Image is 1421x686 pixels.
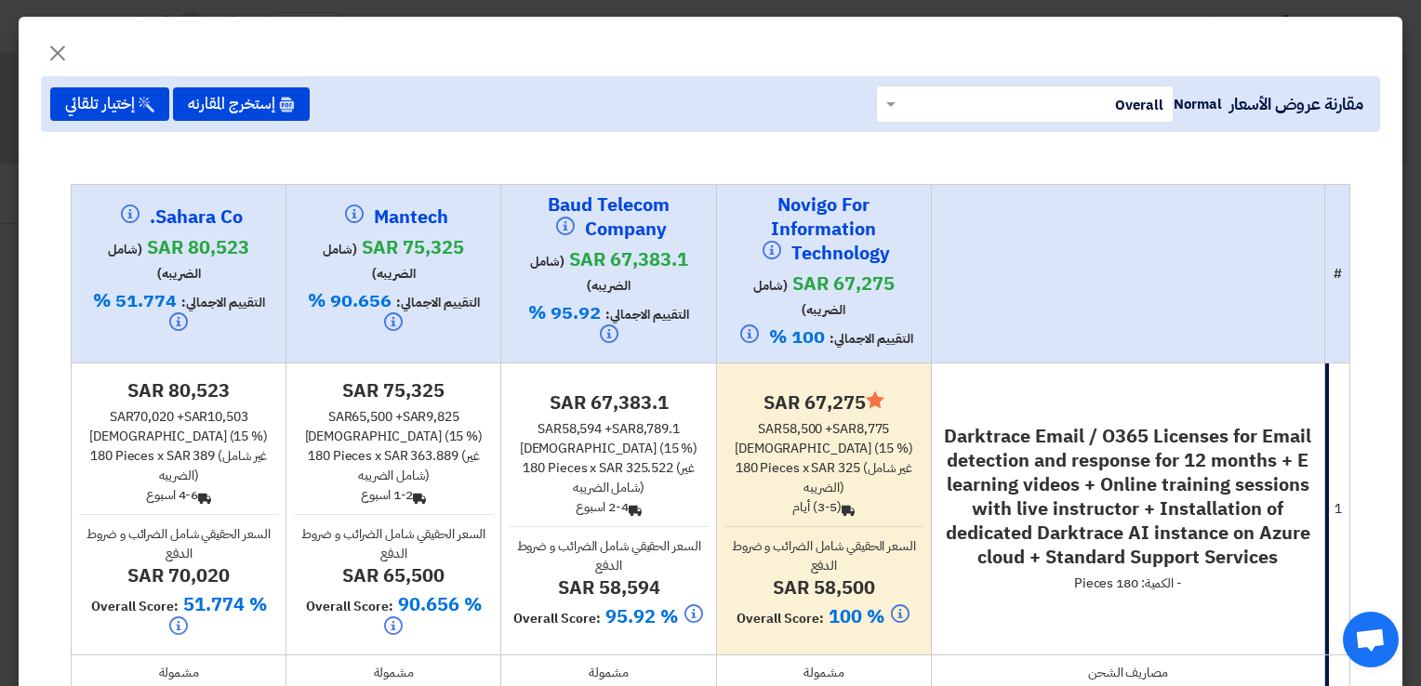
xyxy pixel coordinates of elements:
[939,424,1317,569] h4: Darktrace Email / O365 Licenses for Email detection and response for 12 months + E learning video...
[516,192,702,243] h4: Baud Telecom Company
[184,407,208,427] span: sar
[403,407,427,427] span: sar
[308,446,330,466] span: 180
[384,446,458,466] span: sar 363.889
[294,563,493,587] h4: sar 65,500
[573,458,695,497] span: (غير شامل الضريبه)
[605,602,678,630] span: 95.92 %
[769,323,825,350] span: 100 %
[737,609,824,628] span: Overall Score:
[509,575,709,600] h4: sar 58,594
[294,663,493,682] div: مشمولة
[724,497,923,517] div: (3-5) أيام
[829,602,884,630] span: 100 %
[530,252,631,296] span: (شامل الضريبه)
[758,419,782,439] span: sar
[86,524,271,563] span: السعر الحقيقي شامل الضرائب و ضروط الدفع
[612,419,636,439] span: sar
[79,407,278,446] div: 70,020 + 10,503 [DEMOGRAPHIC_DATA] (15 %)
[832,419,857,439] span: sar
[50,87,169,121] button: إختيار تلقائي
[513,609,601,628] span: Overall Score:
[79,563,278,587] h4: sar 70,020
[731,192,917,267] h4: Novigo For Information Technology
[301,524,485,563] span: السعر الحقيقي شامل الضرائب و ضروط الدفع
[79,485,278,505] div: 4-6 اسبوع
[173,87,310,121] button: إستخرج المقارنه
[509,419,709,458] div: 58,594 + 8,789.1 [DEMOGRAPHIC_DATA] (15 %)
[753,276,846,320] span: (شامل الضريبه)
[523,458,545,478] span: 180
[362,233,464,261] span: sar 75,325
[811,458,859,478] span: sar 325
[308,286,392,314] span: 90.656 %
[181,293,265,312] span: التقييم الاجمالي:
[509,663,709,682] div: مشمولة
[86,204,272,231] h4: Sahara Co.
[528,298,601,326] span: 95.92 %
[732,536,916,575] span: السعر الحقيقي شامل الضرائب و ضروط الدفع
[159,446,268,485] span: (غير شامل الضريبه)
[760,458,808,478] span: Pieces x
[509,390,709,415] h4: sar 67,383.1
[306,597,393,616] span: Overall Score:
[724,419,923,458] div: 58,500 + 8,775 [DEMOGRAPHIC_DATA] (15 %)
[724,575,923,600] h4: sar 58,500
[548,458,596,478] span: Pieces x
[294,407,493,446] div: 65,500 + 9,825 [DEMOGRAPHIC_DATA] (15 %)
[538,419,562,439] span: sar
[1074,574,1182,593] span: - الكمية: 180 Pieces
[724,390,923,415] h4: sar 67,275
[792,270,895,297] span: sar 67,275
[599,458,673,478] span: sar 325.522
[166,446,215,466] span: sar 389
[108,240,201,284] span: (شامل الضريبه)
[803,458,912,497] span: (غير شامل الضريبه)
[517,536,701,575] span: السعر الحقيقي شامل الضرائب و ضروط الدفع
[90,446,113,466] span: 180
[1229,91,1363,116] span: مقارنة عروض الأسعار
[830,329,913,349] span: التقييم الاجمالي:
[1174,94,1221,114] span: Normal
[147,233,249,261] span: sar 80,523
[1343,612,1399,667] div: Open chat
[358,446,480,485] span: (غير شامل الضريبه)
[1325,363,1350,654] td: 1
[333,446,381,466] span: Pieces x
[46,24,69,80] span: ×
[294,485,493,505] div: 1-2 اسبوع
[398,590,482,618] span: 90.656 %
[91,597,179,616] span: Overall Score:
[736,458,758,478] span: 180
[396,293,480,312] span: التقييم الاجمالي:
[294,378,493,402] h4: sar 75,325
[110,407,134,427] span: sar
[569,245,688,273] span: sar 67,383.1
[509,497,709,517] div: 2-4 اسبوع
[605,305,689,324] span: التقييم الاجمالي:
[115,446,164,466] span: Pieces x
[1325,184,1350,363] th: #
[328,407,352,427] span: sar
[323,240,416,284] span: (شامل الضريبه)
[183,590,267,618] span: 51.774 %
[724,663,923,682] div: مشمولة
[300,204,486,231] h4: Mantech
[32,30,84,67] button: Close
[93,286,177,314] span: 51.774 %
[79,663,278,682] div: مشمولة
[79,378,278,402] h4: sar 80,523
